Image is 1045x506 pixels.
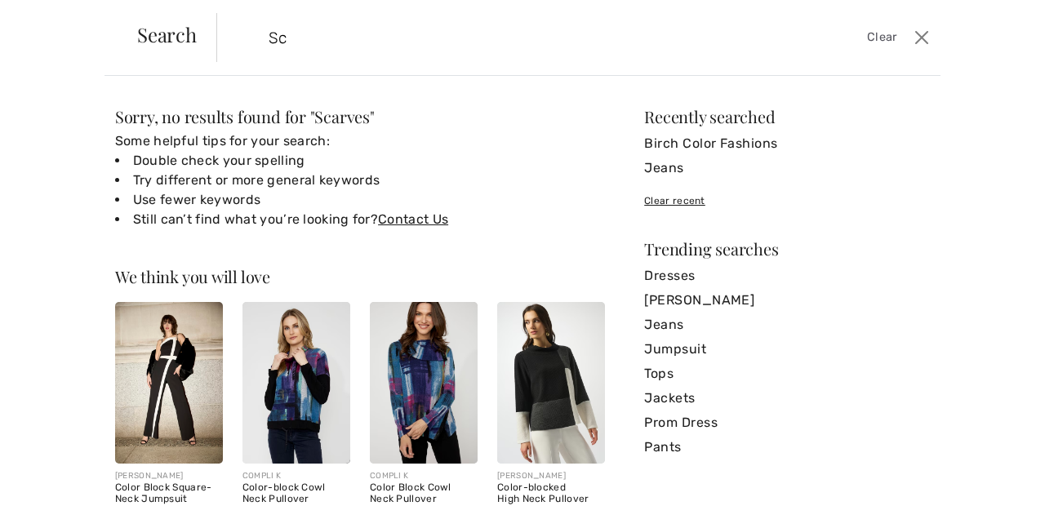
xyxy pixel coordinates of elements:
div: [PERSON_NAME] [497,470,605,482]
div: COMPLI K [242,470,350,482]
span: We think you will love [115,265,270,287]
div: Recently searched [644,109,930,125]
a: Prom Dress [644,411,930,435]
div: Sorry, no results found for " " [115,109,605,125]
div: Trending searches [644,241,930,257]
img: Color Block Square-Neck Jumpsuit Style 259104. Black/Off White [115,302,223,464]
a: Pants [644,435,930,459]
li: Double check your spelling [115,151,605,171]
a: Contact Us [378,211,448,227]
li: Still can’t find what you’re looking for? [115,210,605,229]
div: COMPLI K [370,470,478,482]
span: Clear [867,29,897,47]
div: Some helpful tips for your search: [115,131,605,229]
a: Jeans [644,156,930,180]
a: [PERSON_NAME] [644,288,930,313]
li: Try different or more general keywords [115,171,605,190]
a: Dresses [644,264,930,288]
img: Color-block Cowl Neck Pullover Style 34001. As sample [242,302,350,464]
a: Birch Color Fashions [644,131,930,156]
img: Color-blocked High Neck Pullover Style 253236. Black/winter white/grey [497,302,605,464]
li: Use fewer keywords [115,190,605,210]
div: Clear recent [644,193,930,208]
span: Help [35,11,69,26]
input: TYPE TO SEARCH [256,13,747,62]
button: Close [909,24,934,51]
span: Scarves [314,105,369,127]
a: Jeans [644,313,930,337]
a: Tops [644,362,930,386]
img: Color Block Cowl Neck Pullover Style 34000. As sample [370,302,478,464]
a: Jumpsuit [644,337,930,362]
a: Jackets [644,386,930,411]
span: Search [137,24,197,44]
div: [PERSON_NAME] [115,470,223,482]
